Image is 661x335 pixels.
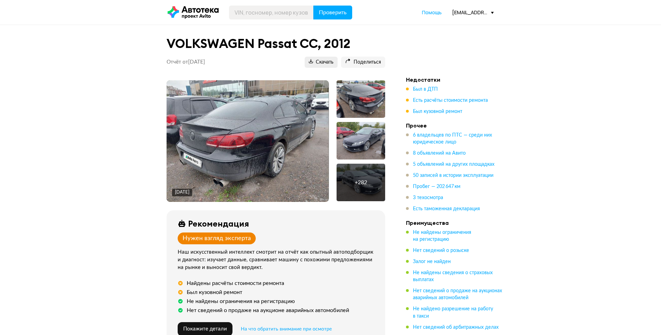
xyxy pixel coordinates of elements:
p: Отчёт от [DATE] [167,59,205,66]
a: Помощь [422,9,442,16]
span: Скачать [309,59,333,66]
div: Наш искусственный интеллект смотрит на отчёт как опытный автоподборщик и диагност: изучает данные... [178,248,377,271]
span: Проверить [319,10,347,15]
span: Нет сведений о розыске [413,248,469,253]
span: Был в ДТП [413,87,438,92]
span: Покажите детали [183,326,227,332]
div: Рекомендация [188,219,249,228]
img: Main car [167,80,329,202]
span: Не найдены ограничения на регистрацию [413,230,471,242]
span: Не найдены сведения о страховых выплатах [413,270,493,282]
div: Найдены расчёты стоимости ремонта [187,280,284,287]
span: 5 объявлений на других площадках [413,162,494,167]
span: Залог не найден [413,259,451,264]
h4: Преимущества [406,219,503,226]
span: Пробег — 202 647 км [413,184,460,189]
span: Нет сведений об арбитражных делах [413,325,499,330]
span: Есть расчёты стоимости ремонта [413,98,488,103]
span: Нет сведений о продаже на аукционах аварийных автомобилей [413,288,502,300]
span: Поделиться [345,59,381,66]
div: + 282 [355,179,367,186]
div: Нужен взгляд эксперта [183,235,251,242]
span: 6 владельцев по ПТС — среди них юридическое лицо [413,133,492,145]
div: [DATE] [175,189,189,196]
button: Поделиться [341,57,385,68]
span: Есть таможенная декларация [413,206,480,211]
div: Был кузовной ремонт [187,289,242,296]
span: Был кузовной ремонт [413,109,462,114]
span: 3 техосмотра [413,195,443,200]
h4: Прочее [406,122,503,129]
span: Не найдено разрешение на работу в такси [413,307,493,318]
div: Нет сведений о продаже на аукционе аварийных автомобилей [187,307,349,314]
span: На что обратить внимание при осмотре [241,327,332,332]
h1: VOLKSWAGEN Passat CC, 2012 [167,36,385,51]
h4: Недостатки [406,76,503,83]
span: 8 объявлений на Авито [413,151,466,156]
div: Не найдены ограничения на регистрацию [187,298,295,305]
span: 50 записей в истории эксплуатации [413,173,493,178]
button: Скачать [305,57,338,68]
div: [EMAIL_ADDRESS][DOMAIN_NAME] [452,9,494,16]
button: Проверить [313,6,352,19]
input: VIN, госномер, номер кузова [229,6,314,19]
